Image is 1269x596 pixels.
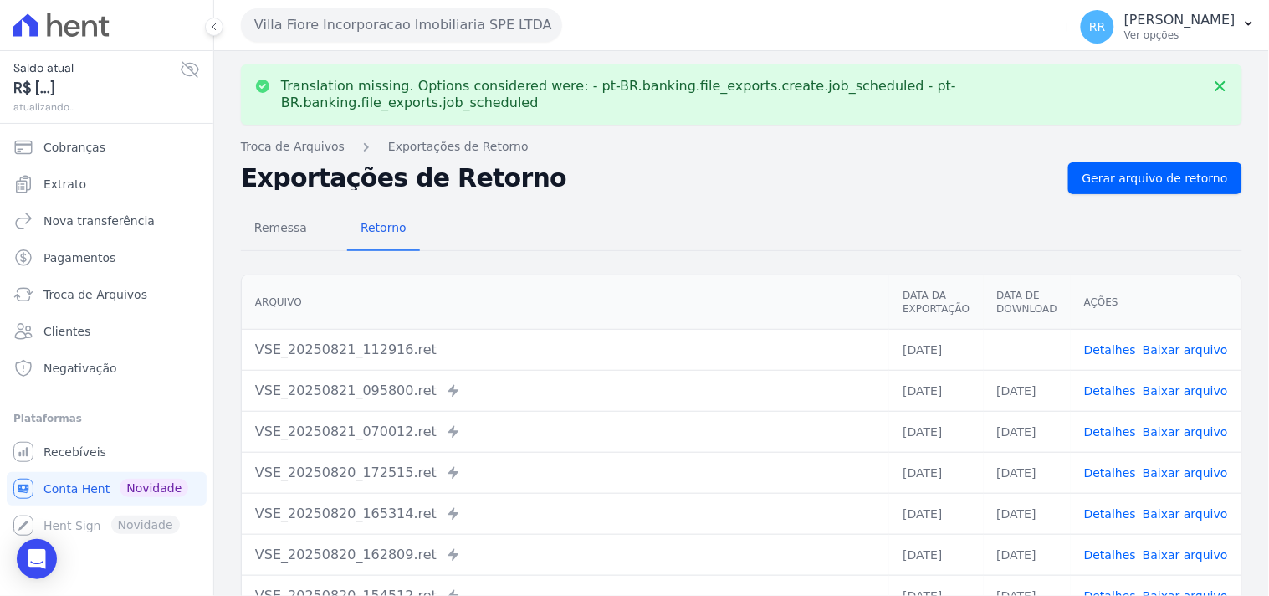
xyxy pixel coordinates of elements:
[351,211,417,244] span: Retorno
[1084,507,1136,521] a: Detalhes
[889,534,983,575] td: [DATE]
[1124,28,1236,42] p: Ver opções
[1143,384,1228,398] a: Baixar arquivo
[255,463,876,483] div: VSE_20250820_172515.ret
[1089,21,1105,33] span: RR
[241,167,1055,190] h2: Exportações de Retorno
[1124,12,1236,28] p: [PERSON_NAME]
[889,275,983,330] th: Data da Exportação
[984,370,1071,411] td: [DATE]
[244,211,317,244] span: Remessa
[255,504,876,524] div: VSE_20250820_165314.ret
[255,340,876,360] div: VSE_20250821_112916.ret
[255,545,876,565] div: VSE_20250820_162809.ret
[43,480,110,497] span: Conta Hent
[1143,343,1228,357] a: Baixar arquivo
[120,479,188,497] span: Novidade
[43,286,147,303] span: Troca de Arquivos
[255,422,876,442] div: VSE_20250821_070012.ret
[13,100,180,115] span: atualizando...
[347,208,420,251] a: Retorno
[889,411,983,452] td: [DATE]
[984,452,1071,493] td: [DATE]
[889,452,983,493] td: [DATE]
[984,275,1071,330] th: Data de Download
[7,352,207,385] a: Negativação
[889,370,983,411] td: [DATE]
[984,411,1071,452] td: [DATE]
[241,208,320,251] a: Remessa
[1143,425,1228,439] a: Baixar arquivo
[43,360,117,377] span: Negativação
[13,77,180,100] span: R$ [...]
[7,315,207,348] a: Clientes
[242,275,889,330] th: Arquivo
[1084,343,1136,357] a: Detalhes
[13,131,200,542] nav: Sidebar
[13,59,180,77] span: Saldo atual
[1068,162,1242,194] a: Gerar arquivo de retorno
[1084,425,1136,439] a: Detalhes
[889,329,983,370] td: [DATE]
[43,323,90,340] span: Clientes
[1084,384,1136,398] a: Detalhes
[7,204,207,238] a: Nova transferência
[281,78,1202,111] p: Translation missing. Options considered were: - pt-BR.banking.file_exports.create.job_scheduled -...
[1143,466,1228,480] a: Baixar arquivo
[984,534,1071,575] td: [DATE]
[7,435,207,469] a: Recebíveis
[43,444,106,460] span: Recebíveis
[7,472,207,506] a: Conta Hent Novidade
[984,493,1071,534] td: [DATE]
[1143,548,1228,562] a: Baixar arquivo
[43,249,115,266] span: Pagamentos
[43,139,105,156] span: Cobranças
[7,167,207,201] a: Extrato
[241,138,345,156] a: Troca de Arquivos
[1084,466,1136,480] a: Detalhes
[1084,548,1136,562] a: Detalhes
[1067,3,1269,50] button: RR [PERSON_NAME] Ver opções
[43,176,86,193] span: Extrato
[17,539,57,579] div: Open Intercom Messenger
[7,278,207,311] a: Troca de Arquivos
[1082,170,1228,187] span: Gerar arquivo de retorno
[7,131,207,164] a: Cobranças
[241,8,562,42] button: Villa Fiore Incorporacao Imobiliaria SPE LTDA
[7,241,207,275] a: Pagamentos
[388,138,529,156] a: Exportações de Retorno
[889,493,983,534] td: [DATE]
[1071,275,1241,330] th: Ações
[255,381,876,401] div: VSE_20250821_095800.ret
[1143,507,1228,521] a: Baixar arquivo
[13,408,200,429] div: Plataformas
[43,213,155,229] span: Nova transferência
[241,138,1242,156] nav: Breadcrumb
